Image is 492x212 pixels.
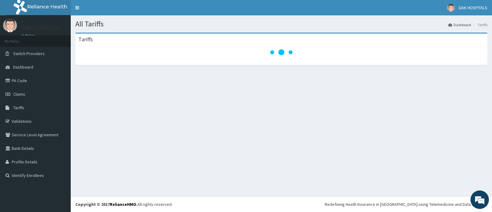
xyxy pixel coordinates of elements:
h1: All Tariffs [75,20,487,28]
span: Switch Providers [13,51,45,56]
a: Online [22,34,36,38]
a: RelianceHMO [110,202,136,207]
span: Claims [13,91,25,97]
a: Dashboard [448,22,471,27]
span: OAK HOSPITALS [458,5,487,10]
img: User Image [447,4,455,12]
h3: Tariffs [78,37,93,42]
li: Tariffs [472,22,487,27]
span: Dashboard [13,64,33,70]
img: User Image [3,18,17,32]
footer: All rights reserved. [71,196,492,212]
span: Tariffs [13,105,24,110]
p: OAK HOSPITALS [22,25,60,30]
svg: audio-loading [269,40,294,65]
strong: Copyright © 2017 . [75,202,137,207]
div: Redefining Heath Insurance in [GEOGRAPHIC_DATA] using Telemedicine and Data Science! [325,201,487,207]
